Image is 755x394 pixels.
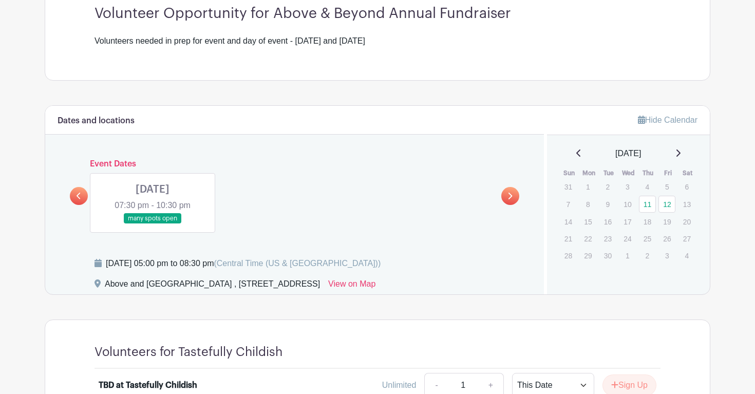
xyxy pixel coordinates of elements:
p: 20 [678,214,695,230]
th: Mon [579,168,599,178]
div: Above and [GEOGRAPHIC_DATA] , [STREET_ADDRESS] [105,278,320,294]
a: 12 [658,196,675,213]
th: Wed [618,168,638,178]
a: Hide Calendar [638,116,697,124]
p: 10 [619,196,636,212]
p: 3 [658,248,675,264]
p: 13 [678,196,695,212]
p: 17 [619,214,636,230]
p: 6 [678,179,695,195]
th: Fri [658,168,678,178]
div: Volunteers needed in prep for event and day of event - [DATE] and [DATE] [95,35,660,47]
p: 31 [560,179,577,195]
p: 29 [579,248,596,264]
p: 1 [579,179,596,195]
p: 19 [658,214,675,230]
span: (Central Time (US & [GEOGRAPHIC_DATA])) [214,259,381,268]
p: 30 [599,248,616,264]
th: Sat [678,168,698,178]
th: Thu [638,168,658,178]
div: [DATE] 05:00 pm to 08:30 pm [106,257,381,270]
p: 14 [560,214,577,230]
p: 25 [639,231,656,247]
h6: Event Dates [88,159,501,169]
p: 4 [678,248,695,264]
h3: Volunteer Opportunity for Above & Beyond Annual Fundraiser [95,5,660,23]
a: View on Map [328,278,375,294]
p: 3 [619,179,636,195]
a: 11 [639,196,656,213]
p: 5 [658,179,675,195]
p: 24 [619,231,636,247]
p: 7 [560,196,577,212]
p: 15 [579,214,596,230]
th: Sun [559,168,579,178]
p: 26 [658,231,675,247]
div: TBD at Tastefully Childish [99,379,197,391]
th: Tue [599,168,619,178]
p: 2 [639,248,656,264]
div: Unlimited [382,379,417,391]
p: 23 [599,231,616,247]
p: 16 [599,214,616,230]
p: 28 [560,248,577,264]
p: 22 [579,231,596,247]
p: 18 [639,214,656,230]
p: 27 [678,231,695,247]
p: 4 [639,179,656,195]
h4: Volunteers for Tastefully Childish [95,345,282,360]
p: 2 [599,179,616,195]
span: [DATE] [615,147,641,160]
p: 21 [560,231,577,247]
p: 1 [619,248,636,264]
p: 8 [579,196,596,212]
p: 9 [599,196,616,212]
h6: Dates and locations [58,116,135,126]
